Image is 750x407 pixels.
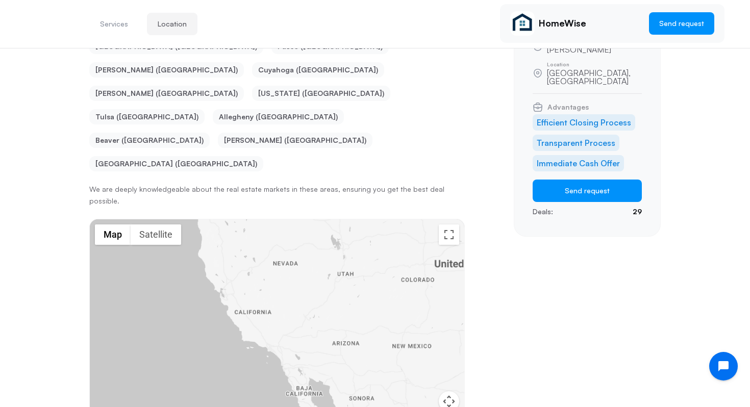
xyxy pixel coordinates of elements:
[533,206,553,217] p: Deals:
[89,133,210,148] li: Beaver ([GEOGRAPHIC_DATA])
[533,114,635,131] li: Efficient Closing Process
[510,11,535,36] img: Ken Csurilla
[89,13,139,35] button: Services
[89,62,244,78] li: [PERSON_NAME] ([GEOGRAPHIC_DATA])
[547,69,642,85] p: [GEOGRAPHIC_DATA], [GEOGRAPHIC_DATA]
[633,206,642,217] p: 29
[218,133,372,148] li: [PERSON_NAME] ([GEOGRAPHIC_DATA])
[547,62,642,67] p: Location
[252,86,390,101] li: [US_STATE] ([GEOGRAPHIC_DATA])
[147,13,197,35] button: Location
[439,224,459,245] button: Toggle fullscreen view
[89,86,244,101] li: [PERSON_NAME] ([GEOGRAPHIC_DATA])
[131,224,181,245] button: Show satellite imagery
[539,18,641,29] p: HomeWise
[533,135,619,151] li: Transparent Process
[547,104,589,111] span: Advantages
[252,62,384,78] li: Cuyahoga ([GEOGRAPHIC_DATA])
[649,12,714,35] button: Send request
[547,45,611,54] p: [PERSON_NAME]
[89,109,205,124] li: Tulsa ([GEOGRAPHIC_DATA])
[213,109,344,124] li: Allegheny ([GEOGRAPHIC_DATA])
[89,156,263,171] li: [GEOGRAPHIC_DATA] ([GEOGRAPHIC_DATA])
[95,224,131,245] button: Show street map
[89,184,465,207] p: We are deeply knowledgeable about the real estate markets in these areas, ensuring you get the be...
[533,180,642,202] button: Send request
[533,155,624,171] li: Immediate Cash Offer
